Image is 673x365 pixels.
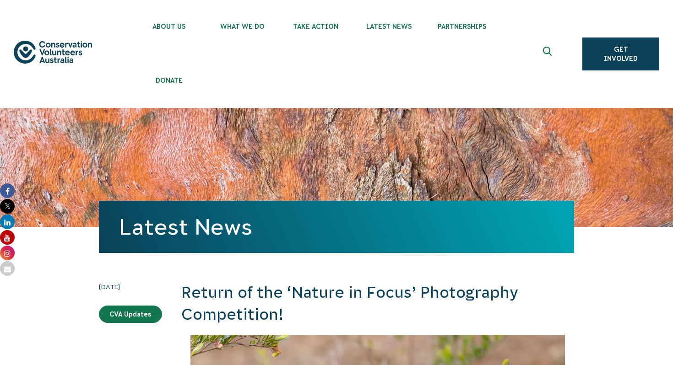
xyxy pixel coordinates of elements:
a: CVA Updates [99,306,162,323]
span: Take Action [279,23,352,30]
span: Partnerships [425,23,499,30]
time: [DATE] [99,282,162,292]
span: About Us [132,23,206,30]
span: Expand search box [543,47,554,61]
span: Latest News [352,23,425,30]
a: Latest News [119,215,252,239]
span: Donate [132,77,206,84]
img: logo.svg [14,41,92,64]
button: Expand search box Close search box [537,43,559,65]
h2: Return of the ‘Nature in Focus’ Photography Competition! [181,282,574,325]
a: Get Involved [582,38,659,70]
span: What We Do [206,23,279,30]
